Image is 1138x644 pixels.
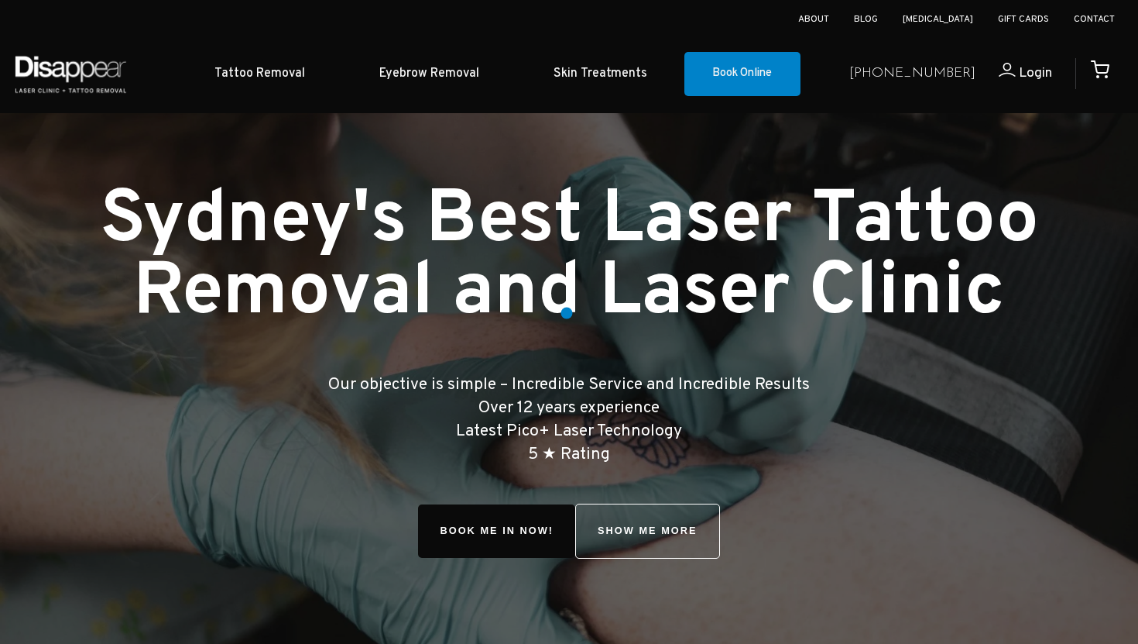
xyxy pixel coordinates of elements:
a: Login [975,63,1052,85]
h1: Sydney's Best Laser Tattoo Removal and Laser Clinic [39,186,1099,330]
big: Our objective is simple – Incredible Service and Incredible Results Over 12 years experience Late... [328,374,810,464]
a: [PHONE_NUMBER] [849,63,975,85]
a: Eyebrow Removal [342,50,516,98]
a: [MEDICAL_DATA] [903,13,973,26]
a: Contact [1074,13,1115,26]
a: SHOW ME MORE [575,504,720,559]
a: Skin Treatments [516,50,684,98]
span: Book Me In! [418,505,575,558]
img: Disappear - Laser Clinic and Tattoo Removal Services in Sydney, Australia [12,46,129,102]
a: BOOK ME IN NOW! [418,505,575,558]
a: Book Online [684,52,800,97]
a: Gift Cards [998,13,1049,26]
a: Tattoo Removal [177,50,342,98]
span: Login [1019,64,1052,82]
a: About [798,13,829,26]
a: Blog [854,13,878,26]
